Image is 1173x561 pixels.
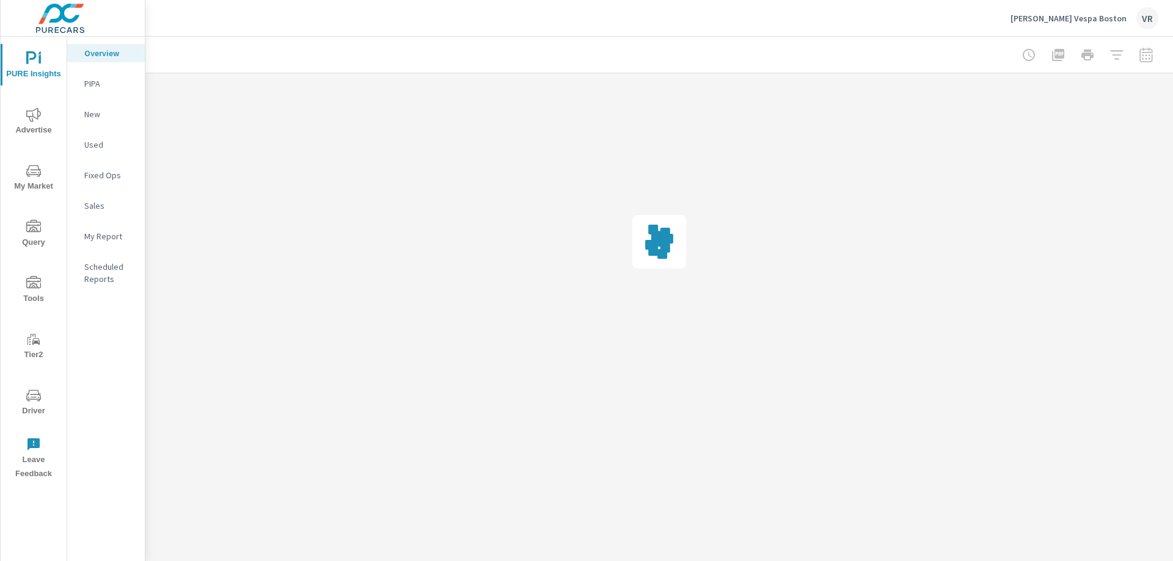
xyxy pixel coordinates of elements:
div: New [67,105,145,123]
div: Fixed Ops [67,166,145,184]
div: PIPA [67,74,145,93]
div: Scheduled Reports [67,258,145,288]
div: VR [1136,7,1158,29]
span: Advertise [4,107,63,137]
p: Overview [84,47,135,59]
span: Tier2 [4,332,63,362]
span: Tools [4,276,63,306]
span: Driver [4,388,63,418]
p: My Report [84,230,135,242]
div: nav menu [1,37,67,486]
div: Used [67,136,145,154]
p: [PERSON_NAME] Vespa Boston [1010,13,1127,24]
p: New [84,108,135,120]
p: Sales [84,200,135,212]
p: Fixed Ops [84,169,135,181]
span: Leave Feedback [4,437,63,481]
p: Scheduled Reports [84,261,135,285]
p: PIPA [84,78,135,90]
span: My Market [4,164,63,194]
div: Overview [67,44,145,62]
span: Query [4,220,63,250]
span: PURE Insights [4,51,63,81]
div: My Report [67,227,145,245]
div: Sales [67,197,145,215]
p: Used [84,139,135,151]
